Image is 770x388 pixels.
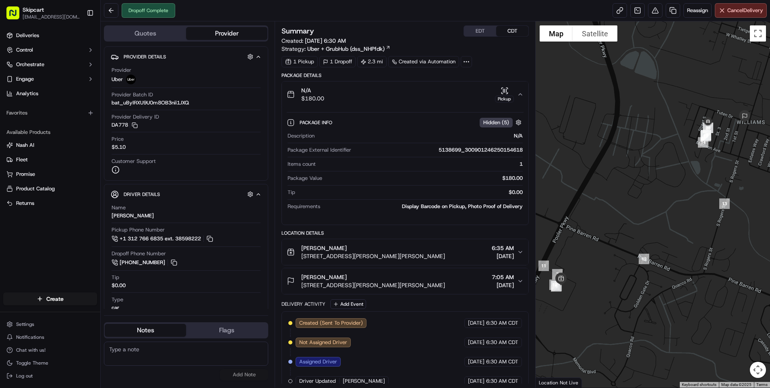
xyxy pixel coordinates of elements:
[16,147,23,154] img: 1736555255976-a54dd68f-1ca7-489b-9aae-adbdc363a1c4
[695,134,712,151] div: 14
[3,357,97,369] button: Toggle Theme
[318,132,523,140] div: N/A
[495,87,514,102] button: Pickup
[16,321,34,328] span: Settings
[750,362,766,378] button: Map camera controls
[3,319,97,330] button: Settings
[301,94,324,102] span: $180.00
[112,144,126,151] span: $5.10
[299,319,363,327] span: Created (Sent To Provider)
[6,142,94,149] a: Nash AI
[8,32,147,45] p: Welcome 👋
[3,73,97,86] button: Engage
[6,185,94,192] a: Product Catalog
[16,75,34,83] span: Engage
[486,319,518,327] span: 6:30 AM CDT
[23,6,44,14] span: Skipcart
[299,378,336,385] span: Driver Updated
[112,296,123,303] span: Type
[112,204,126,211] span: Name
[698,127,714,144] div: 18
[112,212,154,219] div: [PERSON_NAME]
[112,234,214,243] a: +1 312 766 6835 ext. 38598222
[288,132,315,140] span: Description
[357,56,387,67] div: 2.3 mi
[538,377,564,388] a: Open this area in Google Maps (opens a new window)
[8,139,21,155] img: Wisdom Oko
[319,161,523,168] div: 1
[16,373,33,379] span: Log out
[288,203,320,210] span: Requirements
[3,168,97,181] button: Promise
[3,332,97,343] button: Notifications
[112,274,119,281] span: Tip
[282,56,318,67] div: 1 Pickup
[186,27,267,40] button: Provider
[282,45,391,53] div: Strategy:
[301,273,347,281] span: [PERSON_NAME]
[282,230,529,236] div: Location Details
[3,153,97,166] button: Fleet
[92,147,108,153] span: [DATE]
[3,3,83,23] button: Skipcart[EMAIL_ADDRESS][DOMAIN_NAME]
[307,45,391,53] a: Uber + GrubHub (dss_NHPfdk)
[573,25,617,42] button: Show satellite imagery
[301,252,445,260] span: [STREET_ADDRESS][PERSON_NAME][PERSON_NAME]
[288,189,295,196] span: Tip
[546,276,563,293] div: 10
[16,125,23,132] img: 1736555255976-a54dd68f-1ca7-489b-9aae-adbdc363a1c4
[16,180,62,188] span: Knowledge Base
[17,77,31,92] img: 4281594248423_2fcf9dad9f2a874258b8_72.png
[76,180,129,188] span: API Documentation
[16,171,35,178] span: Promise
[468,339,484,346] span: [DATE]
[3,292,97,305] button: Create
[635,250,652,267] div: 12
[325,175,523,182] div: $180.00
[682,382,716,388] button: Keyboard shortcuts
[343,378,385,385] span: [PERSON_NAME]
[3,344,97,356] button: Chat with us!
[16,142,34,149] span: Nash AI
[21,52,145,60] input: Got a question? Start typing here...
[112,99,189,106] span: bat_uByIRXU9U0m8OB3nii1JXQ
[16,185,55,192] span: Product Catalog
[301,244,347,252] span: [PERSON_NAME]
[68,181,75,188] div: 💻
[495,96,514,102] div: Pickup
[6,200,94,207] a: Returns
[282,107,528,225] div: N/A$180.00Pickup
[112,91,153,98] span: Provider Batch ID
[288,175,322,182] span: Package Value
[305,37,346,44] span: [DATE] 6:30 AM
[464,26,496,36] button: EDT
[687,7,708,14] span: Reassign
[3,29,97,42] a: Deliveries
[683,3,712,18] button: Reassign
[65,177,132,192] a: 💻API Documentation
[330,299,366,309] button: Add Event
[354,146,523,154] div: 5138699_300901246250154618
[112,121,138,129] button: DA778
[301,281,445,289] span: [STREET_ADDRESS][PERSON_NAME][PERSON_NAME]
[715,3,767,18] button: CancelDelivery
[36,77,132,85] div: Start new chat
[112,226,165,234] span: Pickup Phone Number
[80,200,97,206] span: Pylon
[112,258,178,267] button: [PHONE_NUMBER]
[299,358,337,365] span: Assigned Driver
[300,119,334,126] span: Package Info
[3,126,97,139] div: Available Products
[137,79,147,89] button: Start new chat
[186,324,267,337] button: Flags
[549,266,566,283] div: 7
[124,54,166,60] span: Provider Details
[540,25,573,42] button: Show street map
[6,156,94,163] a: Fleet
[323,203,523,210] div: Display Barcode on Pickup, Photo Proof of Delivery
[388,56,459,67] a: Created via Automation
[16,347,46,353] span: Chat with us!
[3,44,97,56] button: Control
